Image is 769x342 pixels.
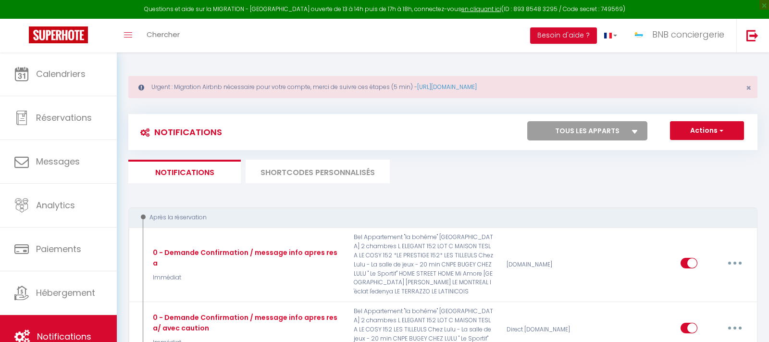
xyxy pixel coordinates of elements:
[246,160,390,183] li: SHORTCODES PERSONNALISÉS
[150,312,341,333] div: 0 - Demande Confirmation / message info apres resa/ avec caution
[29,26,88,43] img: Super Booking
[36,287,95,299] span: Hébergement
[136,121,222,143] h3: Notifications
[36,112,92,124] span: Réservations
[36,199,75,211] span: Analytics
[530,27,597,44] button: Besoin d'aide ?
[461,5,501,13] a: en cliquant ici
[417,83,477,91] a: [URL][DOMAIN_NAME]
[128,76,757,98] div: Urgent : Migration Airbnb nécessaire pour votre compte, merci de suivre ces étapes (5 min) -
[36,243,81,255] span: Paiements
[150,247,341,268] div: 0 - Demande Confirmation / message info apres resa
[128,160,241,183] li: Notifications
[139,19,187,52] a: Chercher
[150,273,341,282] p: Immédiat
[147,29,180,39] span: Chercher
[500,233,602,296] div: [DOMAIN_NAME]
[36,68,86,80] span: Calendriers
[137,213,737,222] div: Après la réservation
[347,233,500,296] p: Bel Appartement "la bohême" [GEOGRAPHIC_DATA] 2 chambres L ELEGANT 152 LOT C MAISON TESLA LE COSY...
[36,155,80,167] span: Messages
